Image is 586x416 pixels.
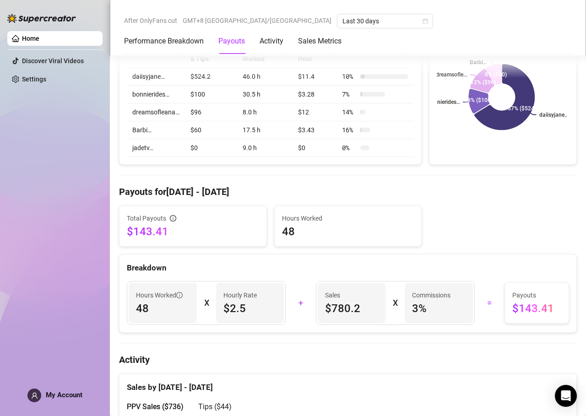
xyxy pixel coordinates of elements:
span: $143.41 [127,224,259,239]
div: X [204,296,209,310]
span: GMT+8 [GEOGRAPHIC_DATA]/[GEOGRAPHIC_DATA] [183,14,331,27]
span: Total Payouts [127,213,166,223]
span: 48 [136,301,190,316]
td: $12 [293,103,336,121]
td: $96 [185,103,237,121]
text: Barbi… [470,59,487,65]
td: bonnierides… [127,86,185,103]
td: $11.4 [293,68,336,86]
td: Barbi… [127,121,185,139]
div: Performance Breakdown [124,36,204,47]
h4: Activity [119,353,577,366]
div: X [393,296,397,310]
a: Discover Viral Videos [22,57,84,65]
span: Tips ( $44 ) [198,402,232,411]
img: logo-BBDzfeDw.svg [7,14,76,23]
span: 16 % [342,125,357,135]
span: 3 % [412,301,466,316]
span: Hours Worked [282,213,414,223]
div: Breakdown [127,262,569,274]
span: My Account [46,391,82,399]
td: $60 [185,121,237,139]
td: $3.43 [293,121,336,139]
div: Sales Metrics [298,36,342,47]
article: Commissions [412,290,450,300]
span: $143.41 [512,301,561,316]
span: calendar [423,18,428,24]
text: dreamsofle... [436,71,467,78]
text: daiisyjane… [539,112,568,118]
span: $780.2 [325,301,379,316]
span: info-circle [176,292,183,298]
span: user [31,392,38,399]
span: 14 % [342,107,357,117]
td: 17.5 h [237,121,293,139]
div: Activity [260,36,283,47]
div: + [291,296,310,310]
span: Sales [325,290,379,300]
span: Payouts [512,290,561,300]
span: 10 % [342,71,357,81]
td: 8.0 h [237,103,293,121]
span: After OnlyFans cut [124,14,177,27]
span: 0 % [342,143,357,153]
td: jadetv… [127,139,185,157]
td: 9.0 h [237,139,293,157]
a: Home [22,35,39,42]
span: 7 % [342,89,357,99]
td: daiisyjane… [127,68,185,86]
div: Sales by [DATE] - [DATE] [127,374,569,394]
span: 48 [282,224,414,239]
div: Payouts [218,36,245,47]
text: bonnierides… [428,99,460,105]
td: $524.2 [185,68,237,86]
span: info-circle [170,215,176,222]
article: Hourly Rate [223,290,257,300]
td: 46.0 h [237,68,293,86]
span: Last 30 days [342,14,428,28]
span: PPV Sales ( $736 ) [127,402,184,411]
a: Settings [22,76,46,83]
td: dreamsofleana… [127,103,185,121]
td: $3.28 [293,86,336,103]
td: 30.5 h [237,86,293,103]
div: Open Intercom Messenger [555,385,577,407]
h4: Payouts for [DATE] - [DATE] [119,185,577,198]
span: $2.5 [223,301,277,316]
span: Hours Worked [136,290,183,300]
td: $0 [293,139,336,157]
td: $0 [185,139,237,157]
div: = [480,296,499,310]
td: $100 [185,86,237,103]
